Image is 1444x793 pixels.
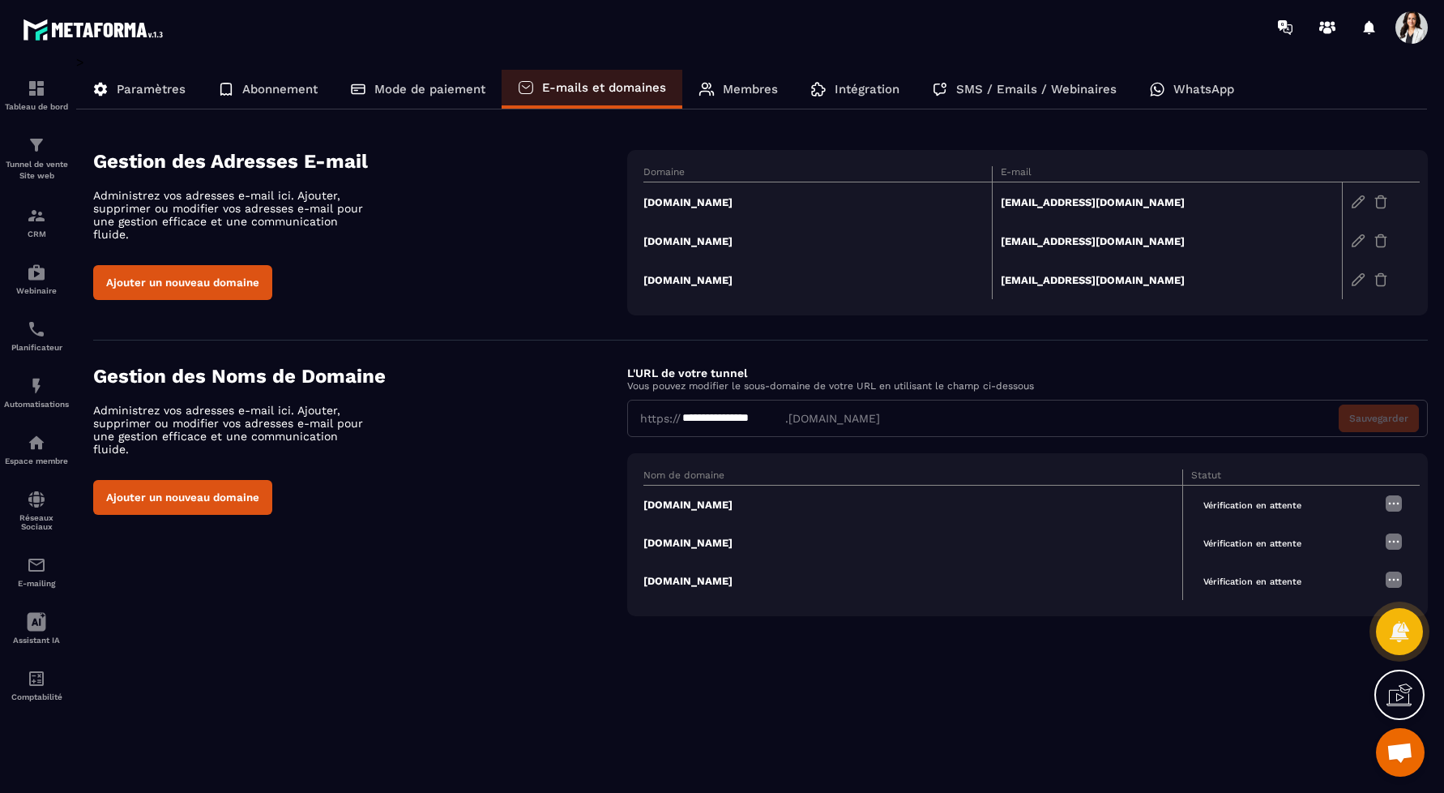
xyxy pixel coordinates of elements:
label: L'URL de votre tunnel [627,366,747,379]
td: [EMAIL_ADDRESS][DOMAIN_NAME] [993,260,1342,299]
td: [DOMAIN_NAME] [643,260,993,299]
p: E-mails et domaines [542,80,666,95]
p: Membres [723,82,778,96]
th: Domaine [643,166,993,182]
img: formation [27,206,46,225]
img: trash-gr.2c9399ab.svg [1374,195,1388,209]
img: edit-gr.78e3acdd.svg [1351,272,1365,287]
td: [DOMAIN_NAME] [643,562,1183,600]
a: formationformationTunnel de vente Site web [4,123,69,194]
img: trash-gr.2c9399ab.svg [1374,234,1388,248]
a: formationformationTableau de bord [4,66,69,123]
img: more [1384,494,1403,513]
p: E-mailing [4,579,69,588]
img: logo [23,15,169,45]
td: [DOMAIN_NAME] [643,221,993,260]
p: SMS / Emails / Webinaires [956,82,1117,96]
img: automations [27,263,46,282]
p: Planificateur [4,343,69,352]
a: social-networksocial-networkRéseaux Sociaux [4,478,69,543]
p: Administrez vos adresses e-mail ici. Ajouter, supprimer ou modifier vos adresses e-mail pour une ... [93,189,377,241]
td: [EMAIL_ADDRESS][DOMAIN_NAME] [993,221,1342,260]
img: automations [27,433,46,452]
p: Administrez vos adresses e-mail ici. Ajouter, supprimer ou modifier vos adresses e-mail pour une ... [93,404,377,456]
th: Statut [1183,469,1376,486]
img: social-network [27,490,46,509]
p: Vous pouvez modifier le sous-domaine de votre URL en utilisant le champ ci-dessous [627,380,1428,392]
p: Paramètres [117,82,186,96]
h4: Gestion des Noms de Domaine [93,365,627,388]
p: Intégration [835,82,899,96]
a: accountantaccountantComptabilité [4,657,69,714]
td: [DOMAIN_NAME] [643,486,1183,525]
img: more [1384,532,1403,551]
p: Mode de paiement [374,82,485,96]
td: [DOMAIN_NAME] [643,182,993,222]
a: automationsautomationsEspace membre [4,421,69,478]
button: Ajouter un nouveau domaine [93,480,272,515]
p: Espace membre [4,457,69,465]
span: Vérification en attente [1191,534,1314,553]
div: Ouvrir le chat [1376,728,1425,777]
img: edit-gr.78e3acdd.svg [1351,234,1365,248]
img: scheduler [27,319,46,339]
span: Vérification en attente [1191,496,1314,515]
img: accountant [27,669,46,688]
a: automationsautomationsAutomatisations [4,364,69,421]
img: more [1384,570,1403,589]
p: Assistant IA [4,636,69,645]
p: Abonnement [242,82,318,96]
img: formation [27,135,46,155]
p: Automatisations [4,400,69,409]
p: Tunnel de vente Site web [4,159,69,182]
th: Nom de domaine [643,469,1183,486]
td: [DOMAIN_NAME] [643,524,1183,562]
button: Ajouter un nouveau domaine [93,265,272,300]
td: [EMAIL_ADDRESS][DOMAIN_NAME] [993,182,1342,222]
h4: Gestion des Adresses E-mail [93,150,627,173]
div: > [76,54,1428,641]
th: E-mail [993,166,1342,182]
p: CRM [4,229,69,238]
a: formationformationCRM [4,194,69,251]
a: emailemailE-mailing [4,543,69,600]
a: schedulerschedulerPlanificateur [4,307,69,364]
p: Comptabilité [4,692,69,701]
img: email [27,555,46,575]
span: Vérification en attente [1191,572,1314,591]
a: automationsautomationsWebinaire [4,251,69,307]
p: Réseaux Sociaux [4,513,69,531]
img: automations [27,376,46,396]
p: WhatsApp [1173,82,1234,96]
p: Tableau de bord [4,102,69,111]
img: trash-gr.2c9399ab.svg [1374,272,1388,287]
p: Webinaire [4,286,69,295]
img: formation [27,79,46,98]
img: edit-gr.78e3acdd.svg [1351,195,1365,209]
a: Assistant IA [4,600,69,657]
